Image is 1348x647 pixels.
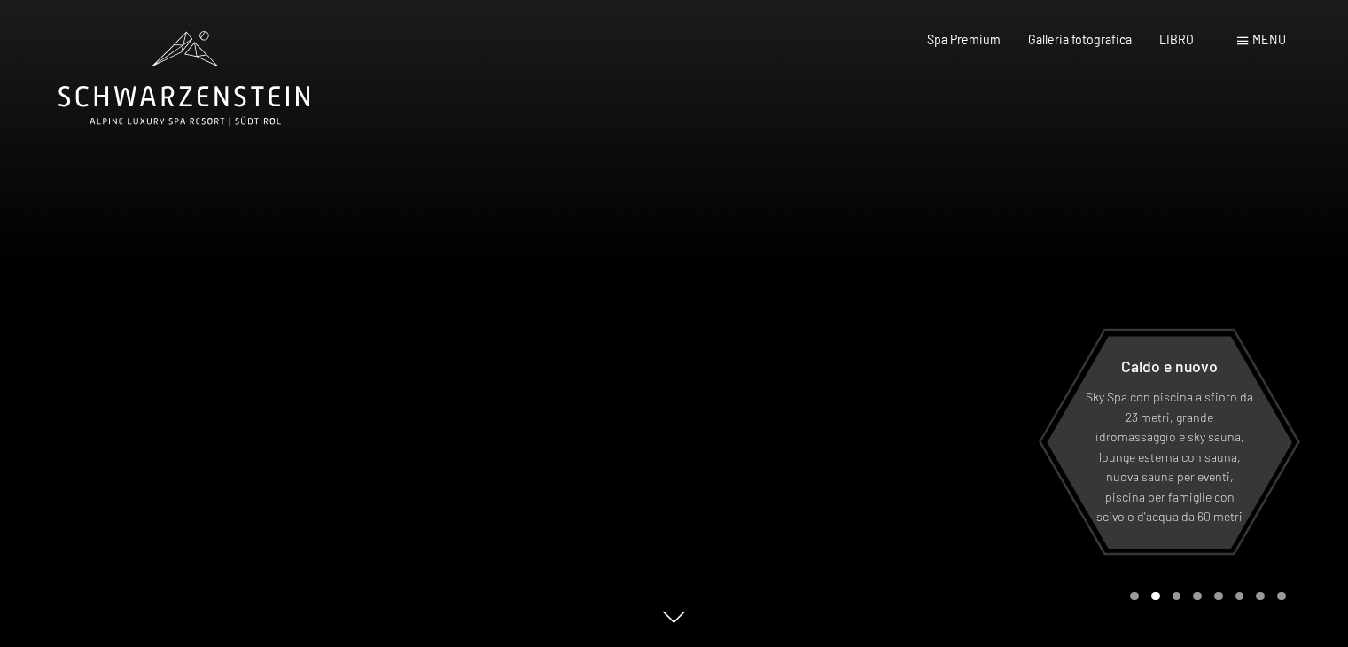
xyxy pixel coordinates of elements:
div: Pagina 5 della giostra [1214,592,1223,601]
div: Pagina 6 della giostra [1235,592,1244,601]
a: LIBRO [1159,32,1194,47]
div: Carousel Page 1 [1130,592,1139,601]
div: Pagina 3 della giostra [1173,592,1181,601]
div: Paginazione carosello [1124,592,1285,601]
font: Caldo e nuovo [1121,356,1218,376]
div: Pagina 8 della giostra [1277,592,1286,601]
font: menu [1252,32,1286,47]
font: Sky Spa con piscina a sfioro da 23 metri, grande idromassaggio e sky sauna, lounge esterna con sa... [1086,389,1253,524]
a: Spa Premium [927,32,1001,47]
div: Carosello Pagina 7 [1256,592,1265,601]
a: Galleria fotografica [1028,32,1132,47]
div: Carousel Page 2 (Current Slide) [1151,592,1160,601]
div: Pagina 4 del carosello [1193,592,1202,601]
a: Caldo e nuovo Sky Spa con piscina a sfioro da 23 metri, grande idromassaggio e sky sauna, lounge ... [1046,335,1293,550]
